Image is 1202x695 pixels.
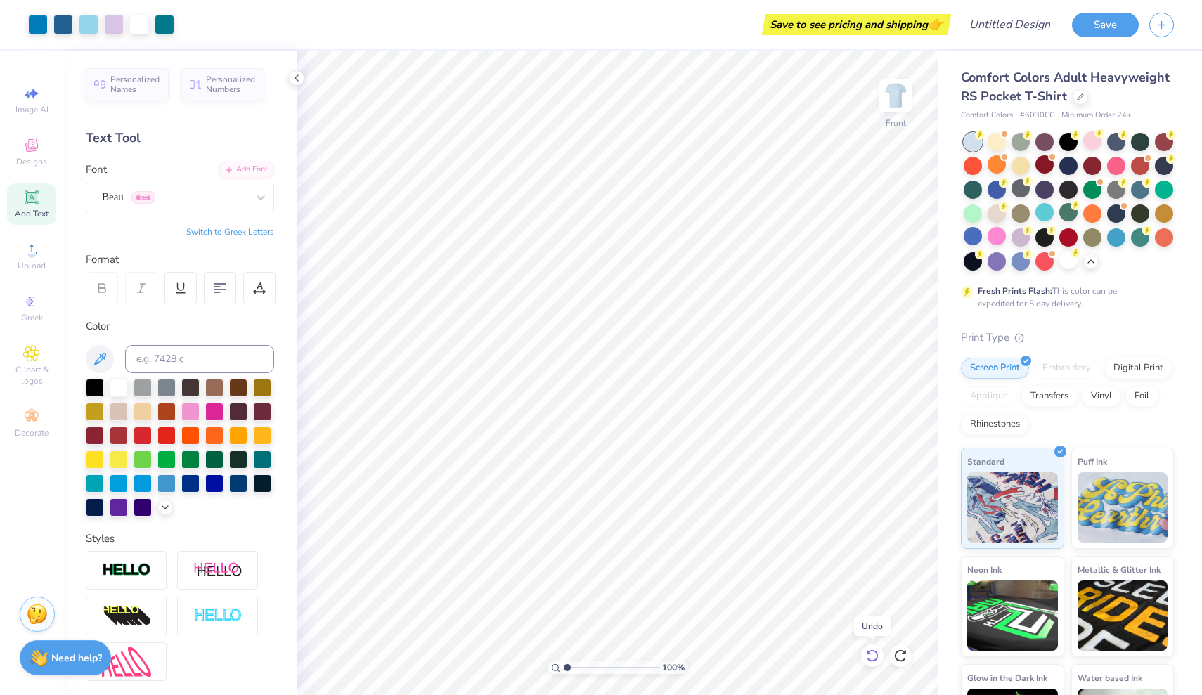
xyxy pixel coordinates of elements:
[961,386,1017,407] div: Applique
[86,318,274,334] div: Color
[110,74,160,94] span: Personalized Names
[881,82,910,110] img: Front
[967,472,1058,543] img: Standard
[1125,386,1158,407] div: Foil
[15,208,49,219] span: Add Text
[1020,110,1054,122] span: # 6030CC
[1061,110,1132,122] span: Minimum Order: 24 +
[1078,670,1142,685] span: Water based Ink
[219,162,274,178] div: Add Font
[86,252,276,268] div: Format
[961,69,1170,105] span: Comfort Colors Adult Heavyweight RS Pocket T-Shirt
[102,647,151,677] img: Free Distort
[961,358,1029,379] div: Screen Print
[1078,562,1161,577] span: Metallic & Glitter Ink
[961,414,1029,435] div: Rhinestones
[958,11,1061,39] input: Untitled Design
[21,312,43,323] span: Greek
[16,156,47,167] span: Designs
[967,670,1047,685] span: Glow in the Dark Ink
[102,605,151,628] img: 3d Illusion
[1082,386,1121,407] div: Vinyl
[765,14,948,35] div: Save to see pricing and shipping
[978,285,1151,310] div: This color can be expedited for 5 day delivery.
[1078,472,1168,543] img: Puff Ink
[886,117,906,129] div: Front
[86,531,274,547] div: Styles
[967,580,1058,651] img: Neon Ink
[18,260,46,271] span: Upload
[206,74,256,94] span: Personalized Numbers
[1021,386,1078,407] div: Transfers
[978,285,1052,297] strong: Fresh Prints Flash:
[51,651,102,665] strong: Need help?
[961,110,1013,122] span: Comfort Colors
[15,427,49,439] span: Decorate
[854,616,891,636] div: Undo
[967,454,1004,469] span: Standard
[186,226,274,238] button: Switch to Greek Letters
[15,104,49,115] span: Image AI
[102,562,151,578] img: Stroke
[961,330,1174,346] div: Print Type
[7,364,56,387] span: Clipart & logos
[1033,358,1100,379] div: Embroidery
[1078,580,1168,651] img: Metallic & Glitter Ink
[193,608,243,624] img: Negative Space
[928,15,943,32] span: 👉
[967,562,1002,577] span: Neon Ink
[125,345,274,373] input: e.g. 7428 c
[86,162,107,178] label: Font
[86,129,274,148] div: Text Tool
[1072,13,1139,37] button: Save
[193,561,243,579] img: Shadow
[1078,454,1107,469] span: Puff Ink
[1104,358,1172,379] div: Digital Print
[662,661,685,674] span: 100 %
